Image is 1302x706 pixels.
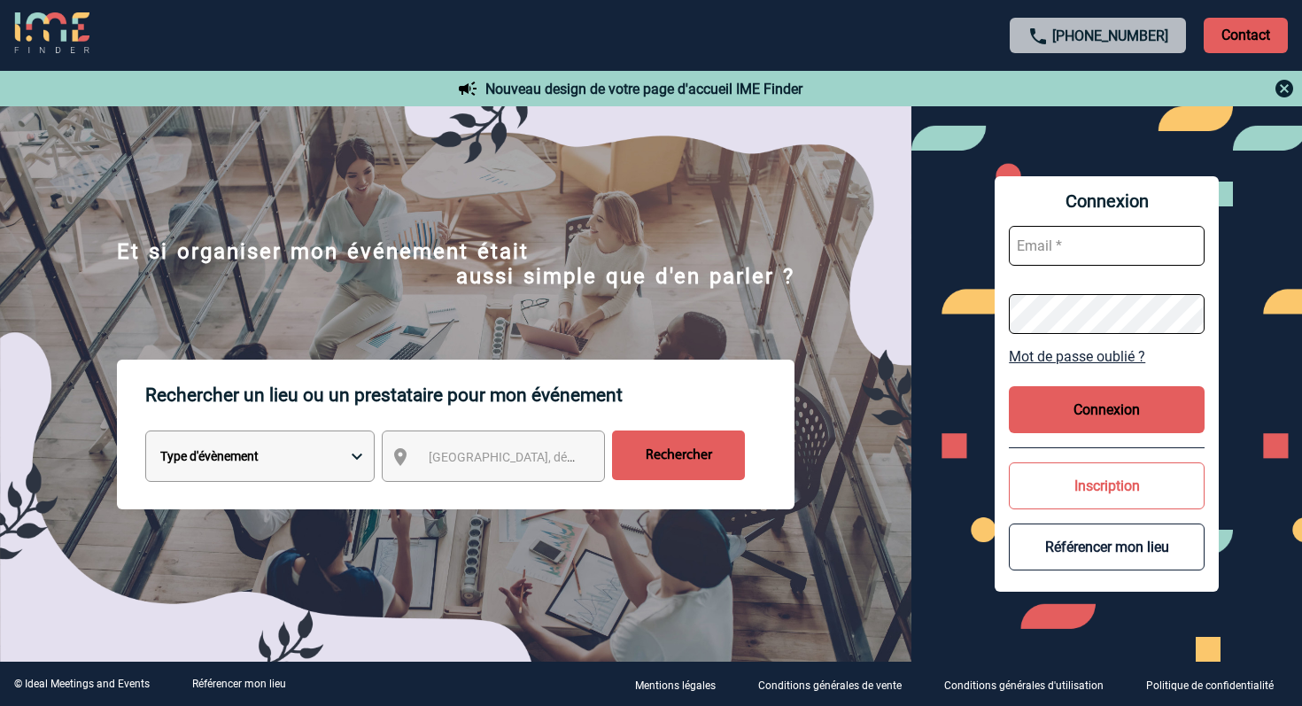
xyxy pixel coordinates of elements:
a: Mentions légales [621,676,744,693]
p: Contact [1204,18,1288,53]
p: Mentions légales [635,679,716,692]
p: Conditions générales d'utilisation [944,679,1104,692]
a: Conditions générales d'utilisation [930,676,1132,693]
img: call-24-px.png [1027,26,1049,47]
span: [GEOGRAPHIC_DATA], département, région... [429,450,675,464]
button: Connexion [1009,386,1205,433]
input: Rechercher [612,431,745,480]
a: [PHONE_NUMBER] [1052,27,1168,44]
p: Rechercher un lieu ou un prestataire pour mon événement [145,360,794,431]
input: Email * [1009,226,1205,266]
p: Conditions générales de vente [758,679,902,692]
a: Politique de confidentialité [1132,676,1302,693]
a: Conditions générales de vente [744,676,930,693]
button: Inscription [1009,462,1205,509]
span: Connexion [1009,190,1205,212]
a: Référencer mon lieu [192,678,286,690]
div: © Ideal Meetings and Events [14,678,150,690]
a: Mot de passe oublié ? [1009,348,1205,365]
button: Référencer mon lieu [1009,524,1205,570]
p: Politique de confidentialité [1146,679,1274,692]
